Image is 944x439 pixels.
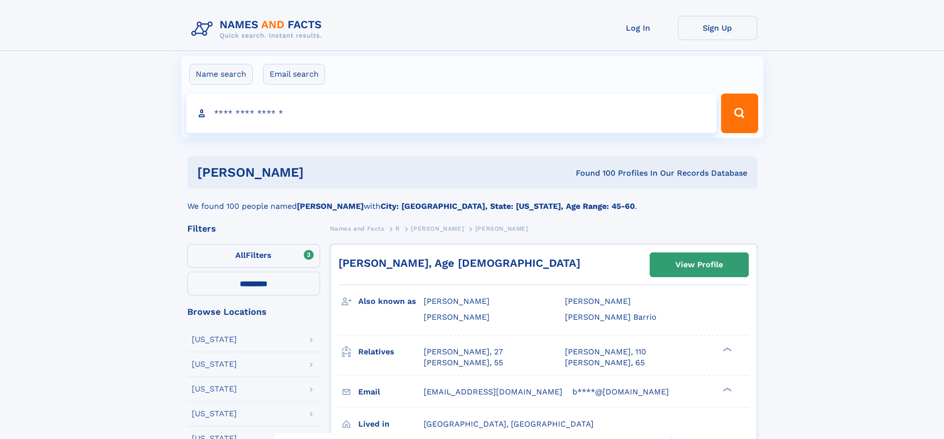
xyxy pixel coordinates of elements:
label: Filters [187,244,320,268]
span: [EMAIL_ADDRESS][DOMAIN_NAME] [424,387,562,396]
span: [PERSON_NAME] [475,225,528,232]
a: [PERSON_NAME], 55 [424,357,503,368]
span: [PERSON_NAME] [424,296,490,306]
a: Log In [599,16,678,40]
div: View Profile [675,253,723,276]
div: Found 100 Profiles In Our Records Database [440,168,747,179]
img: Logo Names and Facts [187,16,330,43]
a: [PERSON_NAME], 65 [565,357,645,368]
div: Browse Locations [187,307,320,316]
a: Names and Facts [330,222,385,235]
div: [US_STATE] [192,360,237,368]
a: [PERSON_NAME], Age [DEMOGRAPHIC_DATA] [338,257,580,269]
a: [PERSON_NAME], 110 [565,346,646,357]
div: [US_STATE] [192,385,237,393]
button: Search Button [721,94,758,133]
a: View Profile [650,253,748,277]
div: We found 100 people named with . [187,189,757,212]
input: search input [186,94,717,133]
h3: Lived in [358,416,424,433]
div: [US_STATE] [192,336,237,343]
div: Filters [187,224,320,233]
span: [PERSON_NAME] [411,225,464,232]
div: ❯ [721,346,732,352]
span: [PERSON_NAME] [424,312,490,322]
span: R [395,225,400,232]
a: R [395,222,400,235]
h3: Also known as [358,293,424,310]
div: ❯ [721,386,732,392]
span: [PERSON_NAME] [565,296,631,306]
a: Sign Up [678,16,757,40]
a: [PERSON_NAME], 27 [424,346,503,357]
b: City: [GEOGRAPHIC_DATA], State: [US_STATE], Age Range: 45-60 [381,201,635,211]
a: [PERSON_NAME] [411,222,464,235]
span: All [235,250,246,260]
span: [GEOGRAPHIC_DATA], [GEOGRAPHIC_DATA] [424,419,594,429]
h3: Email [358,384,424,400]
h3: Relatives [358,343,424,360]
div: [US_STATE] [192,410,237,418]
span: [PERSON_NAME] Barrio [565,312,657,322]
label: Name search [189,64,253,85]
label: Email search [263,64,325,85]
h1: [PERSON_NAME] [197,166,440,179]
b: [PERSON_NAME] [297,201,364,211]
